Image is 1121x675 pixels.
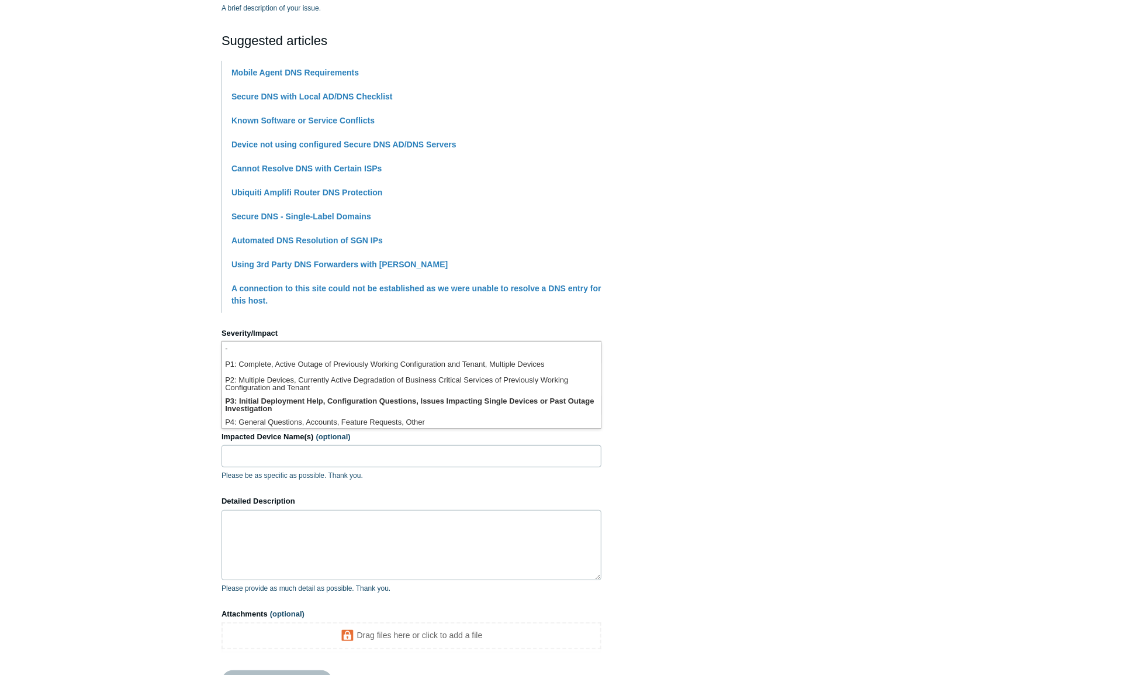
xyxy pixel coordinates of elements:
a: Cannot Resolve DNS with Certain ISPs [231,164,382,173]
li: P2: Multiple Devices, Currently Active Degradation of Business Critical Services of Previously Wo... [222,373,601,394]
span: (optional) [316,432,351,441]
a: Automated DNS Resolution of SGN IPs [231,236,383,245]
p: Please provide as much detail as possible. Thank you. [222,583,601,594]
a: Secure DNS with Local AD/DNS Checklist [231,92,393,101]
label: Severity/Impact [222,328,601,339]
label: Impacted Device Name(s) [222,431,601,443]
a: A connection to this site could not be established as we were unable to resolve a DNS entry for t... [231,284,601,305]
h2: Suggested articles [222,31,601,50]
li: P1: Complete, Active Outage of Previously Working Configuration and Tenant, Multiple Devices [222,357,601,373]
span: (optional) [270,609,305,618]
a: Device not using configured Secure DNS AD/DNS Servers [231,140,456,149]
li: - [222,342,601,357]
a: Mobile Agent DNS Requirements [231,68,359,77]
a: Secure DNS - Single-Label Domains [231,212,371,221]
li: P4: General Questions, Accounts, Feature Requests, Other [222,415,601,431]
li: P3: Initial Deployment Help, Configuration Questions, Issues Impacting Single Devices or Past Out... [222,394,601,415]
a: Ubiquiti Amplifi Router DNS Protection [231,188,382,197]
p: Please be as specific as possible. Thank you. [222,470,601,481]
a: Using 3rd Party DNS Forwarders with [PERSON_NAME] [231,260,448,269]
p: A brief description of your issue. [222,3,601,13]
label: Attachments [222,608,601,620]
a: Known Software or Service Conflicts [231,116,375,125]
label: Detailed Description [222,495,601,507]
